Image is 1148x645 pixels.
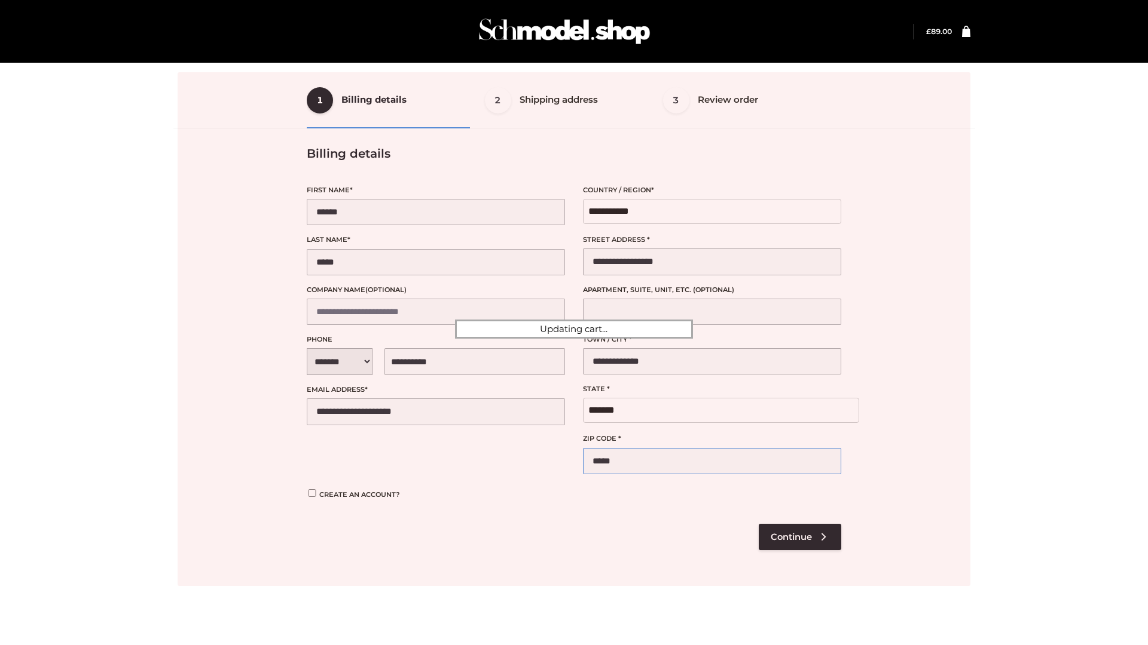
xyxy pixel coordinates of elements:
div: Updating cart... [455,320,693,339]
img: Schmodel Admin 964 [475,8,654,55]
span: £ [926,27,931,36]
a: £89.00 [926,27,952,36]
bdi: 89.00 [926,27,952,36]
